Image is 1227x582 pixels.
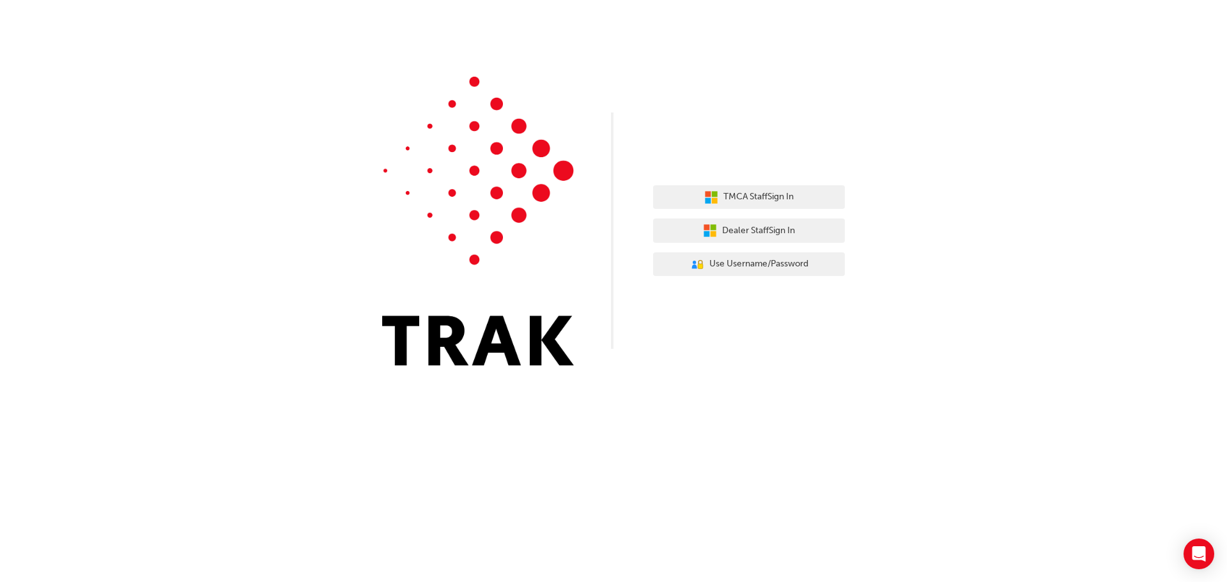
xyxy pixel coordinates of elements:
span: Use Username/Password [709,257,808,272]
button: Dealer StaffSign In [653,218,845,243]
span: Dealer Staff Sign In [722,224,795,238]
img: Trak [382,77,574,365]
button: Use Username/Password [653,252,845,277]
div: Open Intercom Messenger [1184,539,1214,569]
span: TMCA Staff Sign In [723,190,794,204]
button: TMCA StaffSign In [653,185,845,210]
